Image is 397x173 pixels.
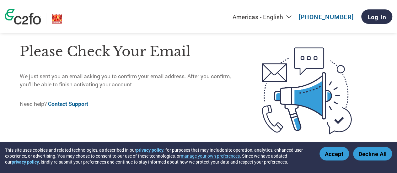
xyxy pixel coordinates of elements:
p: Need help? [20,100,236,108]
button: Decline All [353,147,392,160]
p: We just sent you an email asking you to confirm your email address. After you confirm, you’ll be ... [20,72,236,89]
a: Log In [361,9,392,24]
a: Contact Support [48,100,88,107]
a: privacy policy [12,159,39,165]
button: manage your own preferences [181,153,240,159]
a: [PHONE_NUMBER] [299,13,354,21]
a: privacy policy [136,147,164,153]
div: This site uses cookies and related technologies, as described in our , for purposes that may incl... [5,147,310,165]
h1: Please check your email [20,41,236,62]
img: ABLBL [51,13,63,24]
img: open-email [236,36,377,145]
button: Accept [319,147,349,160]
img: c2fo logo [5,9,41,24]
